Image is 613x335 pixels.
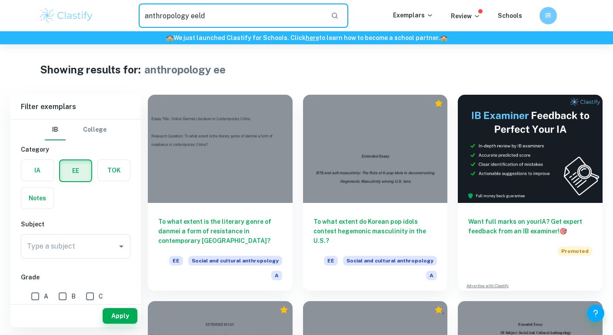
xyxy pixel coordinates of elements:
[560,228,567,235] span: 🎯
[40,62,141,77] h1: Showing results for:
[451,11,480,21] p: Review
[303,95,448,291] a: To what extent do Korean pop idols contest hegemonic masculinity in the U.S.?EESocial and cultura...
[188,256,282,265] span: Social and cultural anthropology
[169,256,183,265] span: EE
[466,283,509,289] a: Advertise with Clastify
[343,256,437,265] span: Social and cultural anthropology
[426,271,437,280] span: A
[393,10,433,20] p: Exemplars
[158,217,282,245] h6: To what extent is the literary genre of danmei a form of resistance in contemporary [GEOGRAPHIC_D...
[558,246,592,256] span: Promoted
[434,99,443,108] div: Premium
[45,119,66,140] button: IB
[148,95,293,291] a: To what extent is the literary genre of danmei a form of resistance in contemporary [GEOGRAPHIC_D...
[458,95,603,291] a: Want full marks on yourIA? Get expert feedback from an IB examiner!PromotedAdvertise with Clastify
[313,217,437,245] h6: To what extent do Korean pop idols contest hegemonic masculinity in the U.S.?
[280,305,288,314] div: Premium
[271,271,282,280] span: A
[434,305,443,314] div: Premium
[21,272,130,282] h6: Grade
[115,240,127,252] button: Open
[498,12,522,19] a: Schools
[468,217,592,236] h6: Want full marks on your IA ? Get expert feedback from an IB examiner!
[10,95,141,119] h6: Filter exemplars
[166,34,173,41] span: 🏫
[21,160,53,181] button: IA
[39,7,94,24] img: Clastify logo
[71,292,76,301] span: B
[2,33,611,43] h6: We just launched Clastify for Schools. Click to learn how to become a school partner.
[144,62,226,77] h1: anthropology ee
[21,219,130,229] h6: Subject
[306,34,319,41] a: here
[45,119,107,140] div: Filter type choice
[60,160,91,181] button: EE
[440,34,447,41] span: 🏫
[21,145,130,154] h6: Category
[324,256,338,265] span: EE
[21,188,53,209] button: Notes
[458,95,603,203] img: Thumbnail
[543,11,553,20] h6: IR
[540,7,557,24] button: IR
[99,292,103,301] span: C
[98,160,130,181] button: TOK
[103,308,137,324] button: Apply
[44,292,48,301] span: A
[587,305,604,322] button: Help and Feedback
[139,3,324,28] input: Search for any exemplars...
[83,119,107,140] button: College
